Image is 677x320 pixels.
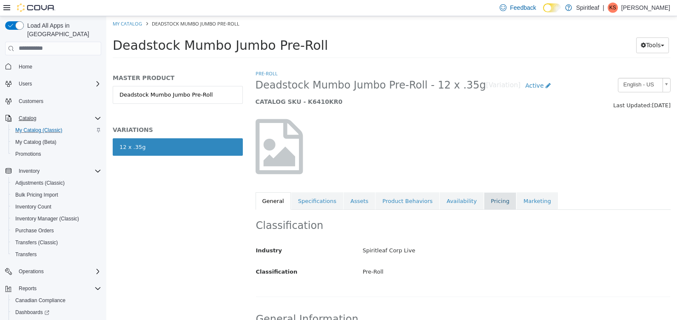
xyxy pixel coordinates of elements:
[150,252,191,259] span: Classification
[19,285,37,292] span: Reports
[15,127,63,134] span: My Catalog (Classic)
[15,180,65,186] span: Adjustments (Classic)
[12,226,57,236] a: Purchase Orders
[512,62,553,75] span: English - US
[2,165,105,177] button: Inventory
[507,86,546,92] span: Last Updated:
[15,96,47,106] a: Customers
[608,3,618,13] div: Kennedy S
[15,203,51,210] span: Inventory Count
[6,70,137,88] a: Deadstock Mumbo Jumbo Pre-Roll
[2,266,105,277] button: Operations
[12,190,101,200] span: Bulk Pricing Import
[19,268,44,275] span: Operations
[12,307,53,317] a: Dashboards
[149,82,458,89] h5: CATALOG SKU - K6410KR0
[9,306,105,318] a: Dashboards
[15,151,41,157] span: Promotions
[380,66,414,73] small: [Variation]
[419,66,437,73] span: Active
[603,3,604,13] p: |
[9,249,105,260] button: Transfers
[530,21,563,37] button: Tools
[15,251,37,258] span: Transfers
[250,227,570,242] div: Spiritleaf Corp Live
[19,168,40,174] span: Inventory
[17,3,55,12] img: Cova
[12,226,101,236] span: Purchase Orders
[12,249,101,260] span: Transfers
[12,149,45,159] a: Promotions
[15,297,65,304] span: Canadian Compliance
[2,60,105,73] button: Home
[9,177,105,189] button: Adjustments (Classic)
[6,22,222,37] span: Deadstock Mumbo Jumbo Pre-Roll
[6,58,137,66] h5: MASTER PRODUCT
[150,203,564,216] h2: Classification
[237,176,269,194] a: Assets
[15,79,101,89] span: Users
[12,190,62,200] a: Bulk Pricing Import
[9,136,105,148] button: My Catalog (Beta)
[12,214,82,224] a: Inventory Manager (Classic)
[12,295,101,306] span: Canadian Compliance
[12,307,101,317] span: Dashboards
[12,202,101,212] span: Inventory Count
[9,294,105,306] button: Canadian Compliance
[15,61,101,72] span: Home
[333,176,377,194] a: Availability
[9,237,105,249] button: Transfers (Classic)
[24,21,101,38] span: Load All Apps in [GEOGRAPHIC_DATA]
[621,3,670,13] p: [PERSON_NAME]
[6,4,36,11] a: My Catalog
[9,189,105,201] button: Bulk Pricing Import
[15,96,101,106] span: Customers
[185,176,237,194] a: Specifications
[250,249,570,263] div: Pre-Roll
[149,176,185,194] a: General
[19,63,32,70] span: Home
[15,113,101,123] span: Catalog
[149,63,380,76] span: Deadstock Mumbo Jumbo Pre-Roll - 12 x .35g
[510,3,536,12] span: Feedback
[12,178,101,188] span: Adjustments (Classic)
[9,213,105,225] button: Inventory Manager (Classic)
[15,309,49,316] span: Dashboards
[12,237,101,248] span: Transfers (Classic)
[19,98,43,105] span: Customers
[6,110,137,117] h5: VARIATIONS
[12,237,61,248] a: Transfers (Classic)
[9,124,105,136] button: My Catalog (Classic)
[512,62,564,76] a: English - US
[15,139,57,146] span: My Catalog (Beta)
[543,3,561,12] input: Dark Mode
[576,3,599,13] p: Spiritleaf
[15,166,43,176] button: Inventory
[15,113,40,123] button: Catalog
[9,225,105,237] button: Purchase Orders
[9,201,105,213] button: Inventory Count
[15,283,101,294] span: Reports
[546,86,564,92] span: [DATE]
[15,62,36,72] a: Home
[15,283,40,294] button: Reports
[12,137,60,147] a: My Catalog (Beta)
[2,95,105,107] button: Customers
[378,176,410,194] a: Pricing
[12,125,101,135] span: My Catalog (Classic)
[2,112,105,124] button: Catalog
[410,176,452,194] a: Marketing
[269,176,333,194] a: Product Behaviors
[2,283,105,294] button: Reports
[12,214,101,224] span: Inventory Manager (Classic)
[12,295,69,306] a: Canadian Compliance
[12,178,68,188] a: Adjustments (Classic)
[15,191,58,198] span: Bulk Pricing Import
[149,54,171,60] a: Pre-Roll
[2,78,105,90] button: Users
[15,215,79,222] span: Inventory Manager (Classic)
[19,80,32,87] span: Users
[15,266,101,277] span: Operations
[12,249,40,260] a: Transfers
